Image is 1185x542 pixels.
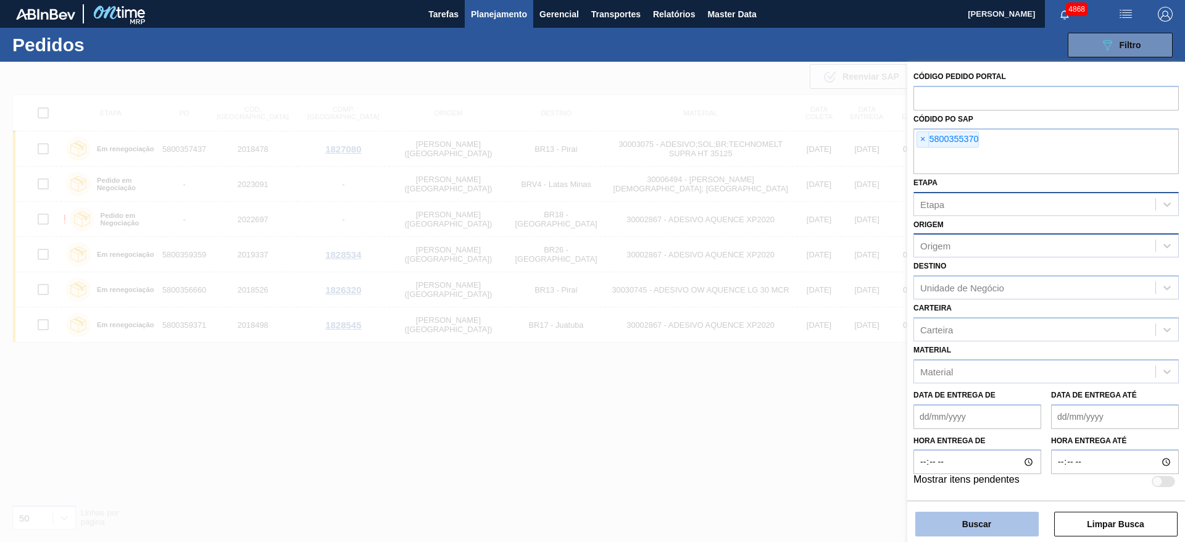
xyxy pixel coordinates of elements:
label: Mostrar itens pendentes [913,474,1020,489]
div: Carteira [920,324,953,335]
button: Filtro [1068,33,1173,57]
h1: Pedidos [12,38,197,52]
label: Hora entrega de [913,432,1041,450]
label: Códido PO SAP [913,115,973,123]
label: Código Pedido Portal [913,72,1006,81]
input: dd/mm/yyyy [1051,404,1179,429]
span: Planejamento [471,7,527,22]
span: Tarefas [428,7,459,22]
div: Etapa [920,199,944,209]
img: Logout [1158,7,1173,22]
span: × [917,132,929,147]
div: Material [920,366,953,377]
span: Filtro [1120,40,1141,50]
img: userActions [1118,7,1133,22]
img: TNhmsLtSVTkK8tSr43FrP2fwEKptu5GPRR3wAAAABJRU5ErkJggg== [16,9,75,20]
label: Origem [913,220,944,229]
label: Carteira [913,304,952,312]
label: Etapa [913,178,938,187]
span: Transportes [591,7,641,22]
label: Destino [913,262,946,270]
button: Notificações [1045,6,1084,23]
div: Unidade de Negócio [920,283,1004,293]
label: Hora entrega até [1051,432,1179,450]
label: Data de Entrega de [913,391,996,399]
div: 5800355370 [917,131,979,148]
span: 4868 [1066,2,1087,16]
div: Origem [920,241,950,251]
label: Material [913,346,951,354]
input: dd/mm/yyyy [913,404,1041,429]
span: Gerencial [539,7,579,22]
span: Relatórios [653,7,695,22]
label: Data de Entrega até [1051,391,1137,399]
span: Master Data [707,7,756,22]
